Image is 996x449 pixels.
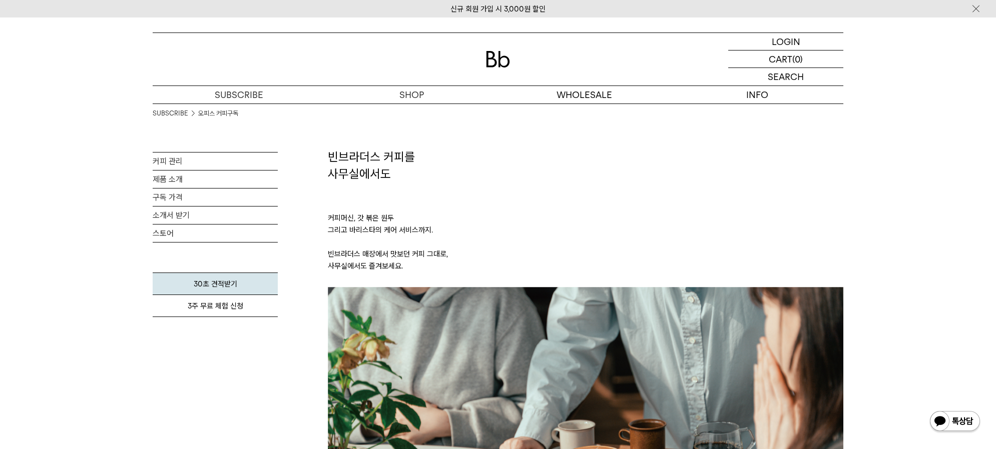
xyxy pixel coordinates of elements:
a: 신규 회원 가입 시 3,000원 할인 [450,4,546,13]
h2: 빈브라더스 커피를 사무실에서도 [328,148,843,182]
a: 구독 가격 [153,188,278,206]
p: (0) [792,50,803,67]
a: LOGIN [728,33,843,50]
p: LOGIN [772,33,800,50]
a: 오피스 커피구독 [198,108,238,118]
a: CART (0) [728,50,843,68]
a: 3주 무료 체험 신청 [153,295,278,317]
a: 제품 소개 [153,170,278,188]
p: 커피머신, 갓 볶은 원두 그리고 바리스타의 케어 서비스까지. 빈브라더스 매장에서 맛보던 커피 그대로, 사무실에서도 즐겨보세요. [328,182,843,287]
a: SUBSCRIBE [153,86,325,103]
a: SUBSCRIBE [153,108,188,118]
a: 소개서 받기 [153,206,278,224]
p: INFO [671,86,843,103]
a: 커피 관리 [153,152,278,170]
p: WHOLESALE [498,86,671,103]
p: CART [769,50,792,67]
img: 카카오톡 채널 1:1 채팅 버튼 [929,410,981,434]
img: 로고 [486,51,510,67]
p: SEARCH [768,68,804,85]
a: 스토어 [153,224,278,242]
a: 30초 견적받기 [153,272,278,295]
a: SHOP [325,86,498,103]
